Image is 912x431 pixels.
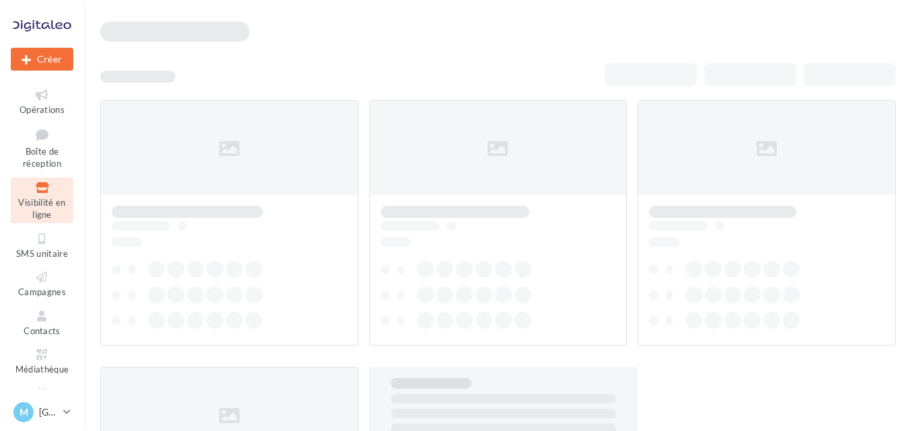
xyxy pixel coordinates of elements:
[11,178,73,223] a: Visibilité en ligne
[11,48,73,71] div: Nouvelle campagne
[20,405,28,419] span: M
[11,399,73,425] a: M [GEOGRAPHIC_DATA]
[11,306,73,339] a: Contacts
[23,146,61,169] span: Boîte de réception
[11,48,73,71] button: Créer
[11,123,73,172] a: Boîte de réception
[11,267,73,300] a: Campagnes
[18,197,65,221] span: Visibilité en ligne
[15,364,69,375] span: Médiathèque
[39,405,58,419] p: [GEOGRAPHIC_DATA]
[16,248,68,259] span: SMS unitaire
[20,104,65,115] span: Opérations
[18,286,66,297] span: Campagnes
[24,325,61,336] span: Contacts
[11,383,73,416] a: Calendrier
[11,344,73,377] a: Médiathèque
[11,229,73,262] a: SMS unitaire
[11,85,73,118] a: Opérations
